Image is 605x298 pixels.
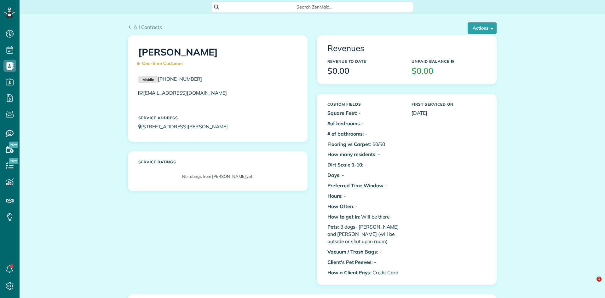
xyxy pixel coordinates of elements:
a: [EMAIL_ADDRESS][DOMAIN_NAME] [138,90,233,96]
span: 1 [596,277,602,282]
p: : Will be there [327,213,402,220]
h5: Unpaid Balance [412,59,486,63]
b: How a Client Pays [327,269,370,276]
button: Actions [468,22,497,34]
h5: Service ratings [138,160,297,164]
iframe: Intercom live chat [584,277,599,292]
b: Preferred Time Window [327,182,383,189]
span: New [9,142,18,148]
b: #of bedrooms [327,120,360,126]
p: : 3 dogs- [PERSON_NAME] and [PERSON_NAME] (will be outside or shut up in room) [327,223,402,245]
p: [DATE] [412,109,486,117]
b: Hours [327,193,341,199]
b: Vacuum / Trash Bags [327,248,377,255]
b: Client's Pet Peeves [327,259,372,265]
b: Days [327,172,339,178]
p: : 50/50 [327,141,402,148]
b: # of bathrooms [327,131,363,137]
p: : - [327,130,402,137]
h1: [PERSON_NAME] [138,47,297,69]
p: No ratings from [PERSON_NAME] yet. [141,173,294,179]
b: How Often [327,203,353,209]
a: [STREET_ADDRESS][PERSON_NAME] [138,123,234,130]
b: Square Feet [327,110,356,116]
p: : - [327,248,402,255]
h3: $0.00 [412,67,486,76]
p: : Credit Card [327,269,402,276]
span: New [9,158,18,164]
p: : - [327,151,402,158]
small: Mobile [138,76,158,83]
p: : - [327,161,402,168]
b: Pets [327,224,338,230]
p: : - [327,120,402,127]
h5: First Serviced On [412,102,486,106]
h5: Custom Fields [327,102,402,106]
p: : - [327,182,402,189]
span: All Contacts [134,24,162,30]
span: One-time Customer [138,58,186,69]
p: : - [327,172,402,179]
b: Flooring vs Carpet [327,141,370,147]
b: How many residents [327,151,375,157]
a: Mobile[PHONE_NUMBER] [138,76,202,82]
p: : - [327,192,402,200]
h5: Revenue to Date [327,59,402,63]
h3: $0.00 [327,67,402,76]
h5: Service Address [138,116,297,120]
p: : - [327,109,402,117]
a: All Contacts [128,23,162,31]
b: Dirt Scale 1-10 [327,161,362,168]
h3: Revenues [327,44,486,53]
p: : - [327,203,402,210]
b: How to get in [327,213,359,220]
p: : - [327,259,402,266]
